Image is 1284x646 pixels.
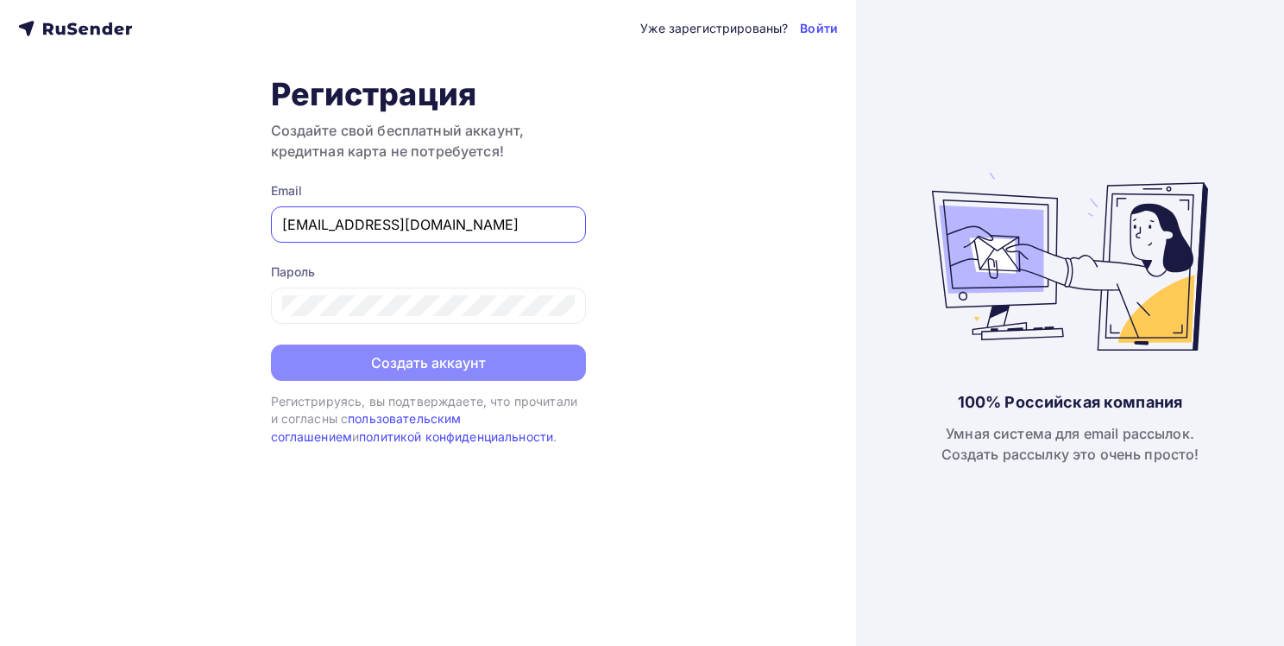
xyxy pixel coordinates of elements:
[271,120,586,161] h3: Создайте свой бесплатный аккаунт, кредитная карта не потребуется!
[359,429,553,444] a: политикой конфиденциальности
[271,75,586,113] h1: Регистрация
[282,214,575,235] input: Укажите свой email
[941,423,1199,465] div: Умная система для email рассылок. Создать рассылку это очень просто!
[640,20,788,37] div: Уже зарегистрированы?
[271,345,586,381] button: Создать аккаунт
[271,393,586,446] div: Регистрируясь, вы подтверждаете, что прочитали и согласны с и .
[800,20,838,37] a: Войти
[958,392,1182,413] div: 100% Российская компания
[271,182,586,199] div: Email
[271,411,462,443] a: пользовательским соглашением
[271,263,586,281] div: Пароль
